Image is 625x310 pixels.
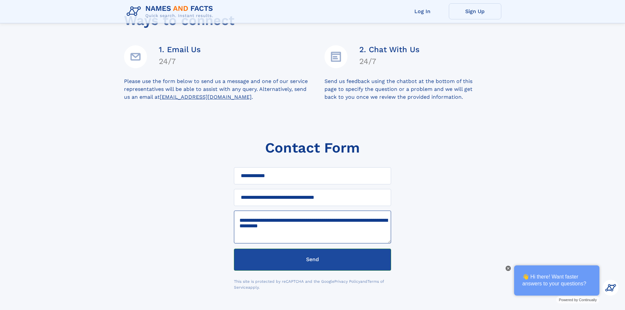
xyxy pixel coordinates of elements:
div: 👋 Hi there! Want faster answers to your questions? [514,265,599,296]
h4: 24/7 [159,57,201,66]
img: Email Address Icon [124,45,147,68]
div: Please use the form below to send us a message and one of our service representatives will be abl... [124,77,324,101]
button: Send [234,249,391,271]
h4: 24/7 [359,57,420,66]
a: Privacy Policy [334,279,360,284]
span: Powered by Continually [559,298,597,302]
a: Powered by Continually [556,296,599,303]
img: Close [507,267,510,270]
a: Terms of Service [234,279,384,290]
div: This site is protected by reCAPTCHA and the Google and apply. [234,279,391,290]
a: Log In [396,3,449,19]
img: Kevin [603,280,618,296]
h1: Contact Form [265,140,360,156]
h4: 1. Email Us [159,45,201,54]
a: [EMAIL_ADDRESS][DOMAIN_NAME] [160,94,252,100]
img: Logo Names and Facts [124,3,219,20]
div: Send us feedback using the chatbot at the bottom of this page to specify the question or a proble... [324,77,501,101]
a: Sign Up [449,3,501,19]
h4: 2. Chat With Us [359,45,420,54]
img: Details Icon [324,45,347,68]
